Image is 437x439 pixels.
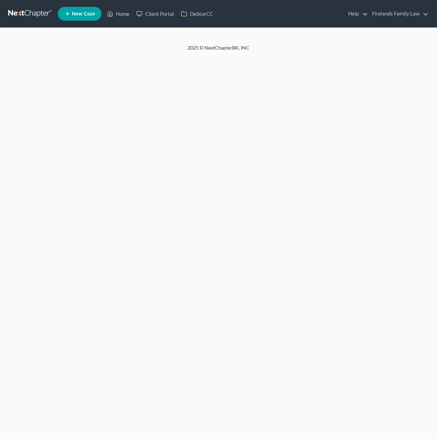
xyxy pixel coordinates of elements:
div: 2025 © NextChapterBK, INC [22,44,415,57]
a: Help [345,8,368,20]
a: Home [104,8,133,20]
new-legal-case-button: New Case [58,7,102,21]
a: Client Portal [133,8,178,20]
a: Firelands Family Law [369,8,428,20]
a: DebtorCC [178,8,216,20]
